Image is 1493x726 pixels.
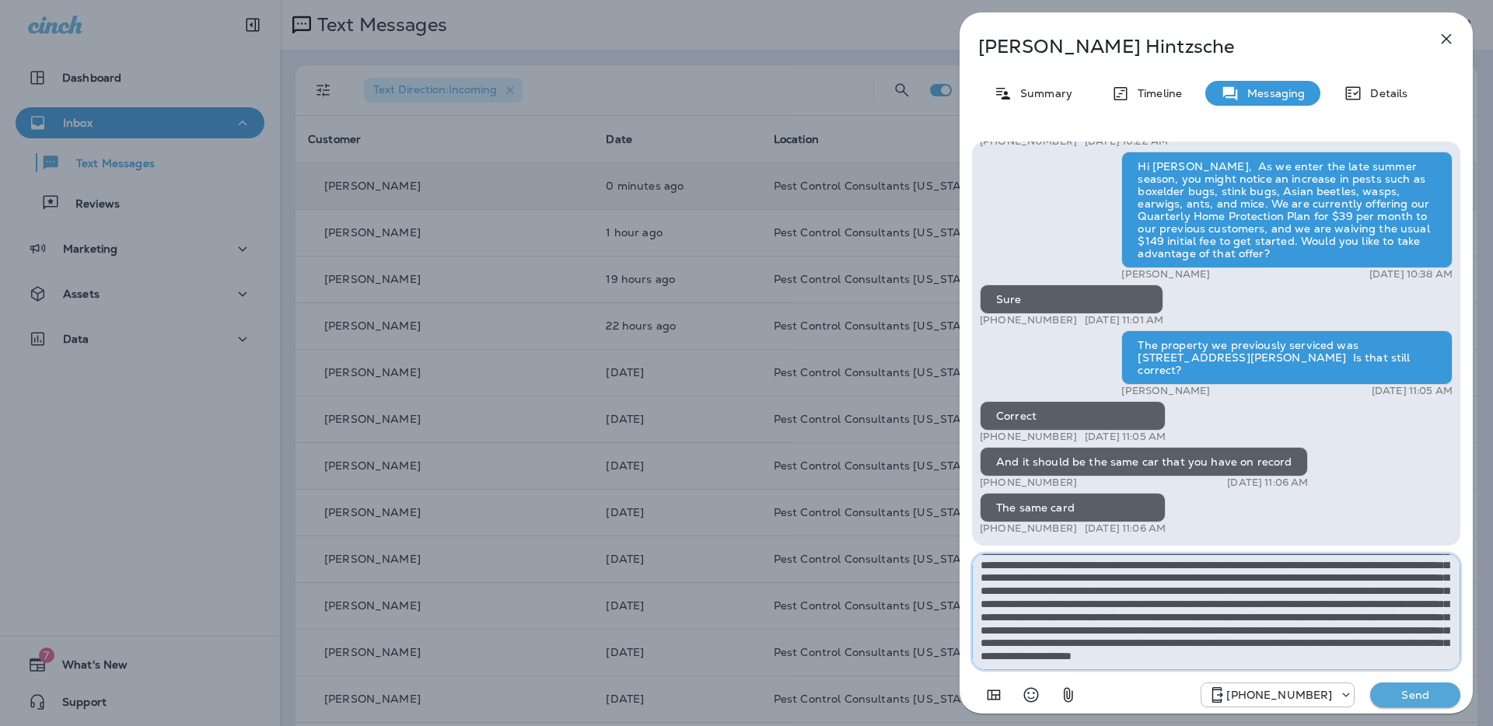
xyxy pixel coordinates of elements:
[1121,268,1210,281] p: [PERSON_NAME]
[1085,431,1166,443] p: [DATE] 11:05 AM
[1240,87,1305,99] p: Messaging
[1226,689,1332,701] p: [PHONE_NUMBER]
[1201,686,1354,704] div: +1 (815) 998-9676
[980,493,1166,522] div: The same card
[1085,522,1166,535] p: [DATE] 11:06 AM
[980,135,1077,148] p: [PHONE_NUMBER]
[978,679,1009,710] button: Add in a premade template
[980,401,1166,431] div: Correct
[1372,385,1453,397] p: [DATE] 11:05 AM
[978,36,1403,58] p: [PERSON_NAME] Hintzsche
[1370,682,1460,707] button: Send
[1085,314,1163,326] p: [DATE] 11:01 AM
[1012,87,1072,99] p: Summary
[1369,268,1453,281] p: [DATE] 10:38 AM
[1130,87,1182,99] p: Timeline
[1383,688,1448,702] p: Send
[980,447,1308,476] div: And it should be the same car that you have on record
[980,314,1077,326] p: [PHONE_NUMBER]
[1121,330,1453,385] div: The property we previously serviced was [STREET_ADDRESS][PERSON_NAME] Is that still correct?
[1016,679,1047,710] button: Select an emoji
[1121,385,1210,397] p: [PERSON_NAME]
[980,431,1077,443] p: [PHONE_NUMBER]
[1362,87,1407,99] p: Details
[1121,152,1453,268] div: Hi [PERSON_NAME], As we enter the late summer season, you might notice an increase in pests such ...
[980,284,1163,314] div: Sure
[980,522,1077,535] p: [PHONE_NUMBER]
[1085,135,1168,148] p: [DATE] 10:22 AM
[980,476,1077,489] p: [PHONE_NUMBER]
[1227,476,1308,489] p: [DATE] 11:06 AM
